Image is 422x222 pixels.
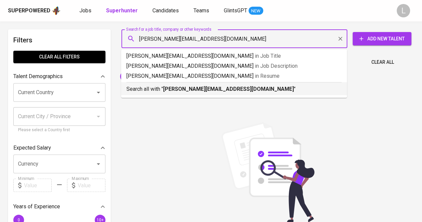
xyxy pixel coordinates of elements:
p: [PERSON_NAME][EMAIL_ADDRESS][DOMAIN_NAME] [126,52,342,60]
span: Teams [193,7,209,14]
button: Clear All filters [13,51,105,63]
p: Search all with " " [126,85,342,93]
a: Teams [193,7,210,15]
span: GlintsGPT [224,7,247,14]
a: Candidates [152,7,180,15]
button: Open [94,159,103,169]
b: [PERSON_NAME][EMAIL_ADDRESS][DOMAIN_NAME] [163,86,294,92]
img: app logo [52,6,61,16]
a: Superhunter [106,7,139,15]
span: [EMAIL_ADDRESS][DOMAIN_NAME] [120,73,197,79]
p: [PERSON_NAME][EMAIL_ADDRESS][DOMAIN_NAME] [126,72,342,80]
span: Add New Talent [358,35,406,43]
span: Clear All filters [19,53,100,61]
div: [EMAIL_ADDRESS][DOMAIN_NAME] [120,71,204,82]
p: Years of Experience [13,203,60,211]
div: Expected Salary [13,141,105,155]
h6: Filters [13,35,105,45]
span: in Job Title [255,53,281,59]
button: Open [94,88,103,97]
a: Jobs [79,7,93,15]
span: Jobs [79,7,91,14]
p: Expected Salary [13,144,51,152]
div: Talent Demographics [13,70,105,83]
span: NEW [249,8,263,14]
div: Years of Experience [13,200,105,213]
span: Clear All [371,58,394,66]
button: Clear [336,34,345,43]
span: in Resume [255,73,280,79]
p: Please select a Country first [18,127,101,134]
a: Superpoweredapp logo [8,6,61,16]
p: [PERSON_NAME][EMAIL_ADDRESS][DOMAIN_NAME] [126,62,342,70]
div: L [397,4,410,17]
p: Talent Demographics [13,72,63,80]
div: Superpowered [8,7,50,15]
span: Candidates [152,7,179,14]
span: in Job Description [255,63,298,69]
input: Value [78,179,105,192]
button: Clear All [369,56,397,68]
a: GlintsGPT NEW [224,7,263,15]
input: Value [24,179,52,192]
button: Add New Talent [353,32,411,45]
b: Superhunter [106,7,138,14]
